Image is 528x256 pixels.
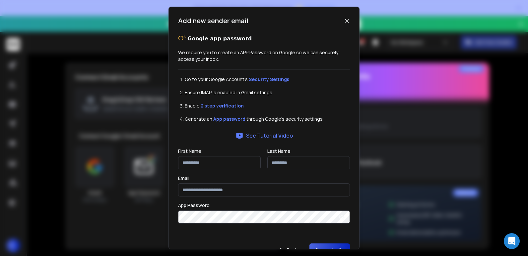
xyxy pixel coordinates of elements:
[185,103,350,109] li: Enable
[185,116,350,122] li: Generate an through Google's security settings
[187,35,252,43] p: Google app password
[201,103,244,109] a: 2 step verification
[267,149,291,153] label: Last Name
[178,203,210,208] label: App Password
[178,149,201,153] label: First Name
[504,233,520,249] div: Open Intercom Messenger
[185,89,350,96] li: Ensure IMAP is enabled in Gmail settings
[178,16,248,25] h1: Add new sender email
[178,35,186,43] img: tips
[249,76,289,82] a: Security Settings
[178,49,350,63] p: We require you to create an APP Password on Google so we can securely access your inbox.
[178,176,189,181] label: Email
[235,132,293,140] a: See Tutorial Video
[185,76,350,83] li: Go to your Google Account’s
[213,116,245,122] a: App password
